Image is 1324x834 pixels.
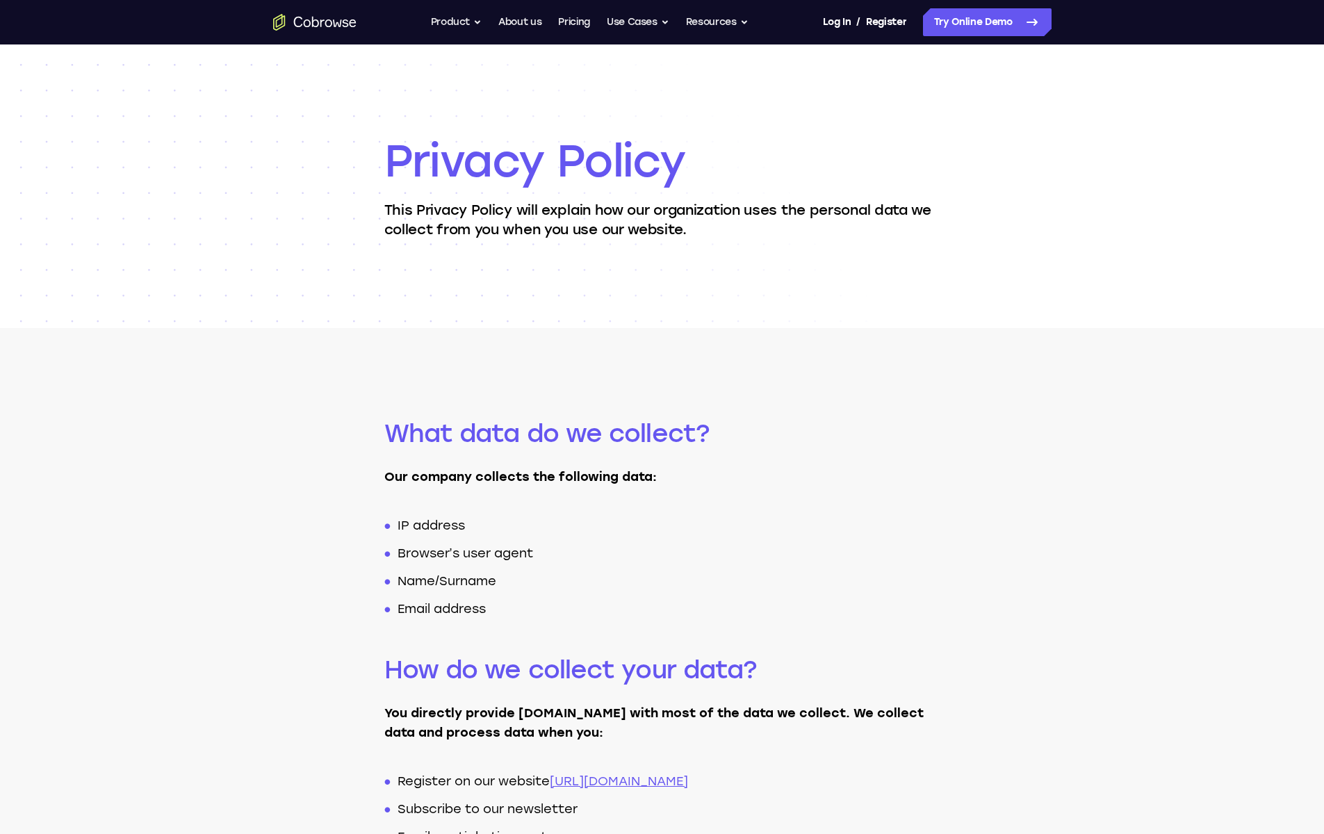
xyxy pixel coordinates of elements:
span: / [856,14,860,31]
strong: Our company collects the following data: [384,469,657,484]
a: [URL][DOMAIN_NAME] [550,774,688,789]
a: Log In [823,8,851,36]
button: Resources [686,8,749,36]
a: Go to the home page [273,14,357,31]
h2: How do we collect your data? [384,653,940,687]
li: Browser’s user agent [398,537,940,564]
a: About us [498,8,541,36]
a: Try Online Demo [923,8,1052,36]
p: This Privacy Policy will explain how our organization uses the personal data we collect from you ... [384,200,940,239]
h1: Privacy Policy [384,133,940,189]
a: Pricing [558,8,590,36]
strong: You directly provide [DOMAIN_NAME] with most of the data we collect. We collect data and process ... [384,705,924,740]
li: IP address [398,509,940,537]
button: Product [431,8,482,36]
button: Use Cases [607,8,669,36]
h2: What data do we collect? [384,417,940,450]
a: Register [866,8,906,36]
li: Register on our website [398,764,940,792]
li: Name/Surname [398,564,940,592]
li: Subscribe to our newsletter [398,792,940,820]
li: Email address [398,592,940,620]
